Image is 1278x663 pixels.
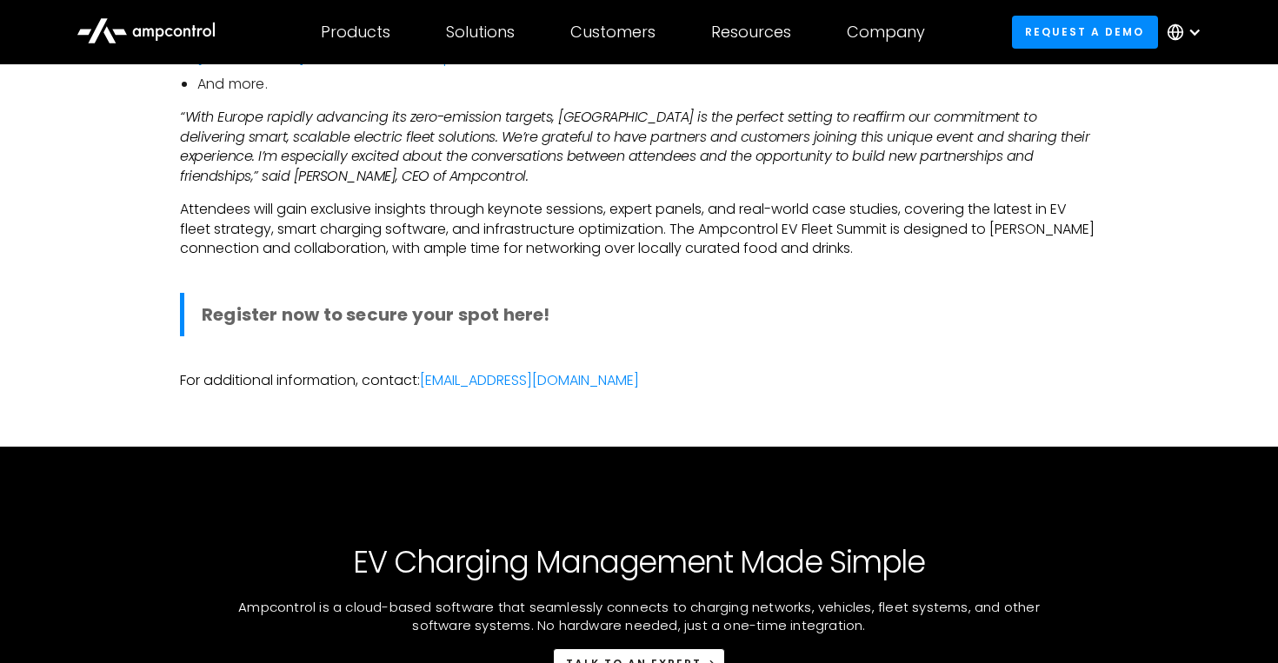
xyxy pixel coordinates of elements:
[446,23,515,42] div: Solutions
[180,371,1098,390] p: For additional information, contact:
[321,23,390,42] div: Products
[202,302,550,327] a: Register now to secure your spot here!
[353,544,924,580] h2: EV Charging Management Made Simple
[144,598,1134,634] p: Ampcontrol is a cloud-based software that seamlessly connects to charging networks, vehicles, fle...
[847,23,925,42] div: Company
[711,23,791,42] div: Resources
[197,75,1098,94] li: And more.
[420,370,639,390] a: [EMAIL_ADDRESS][DOMAIN_NAME]
[570,23,656,42] div: Customers
[180,108,1098,186] p: ‍
[197,48,503,68] a: [PERSON_NAME], CEO & Founder, Ampcontrol
[180,200,1098,258] p: Attendees will gain exclusive insights through keynote sessions, expert panels, and real-world ca...
[180,107,1089,185] em: “With Europe rapidly advancing its zero-emission targets, [GEOGRAPHIC_DATA] is the perfect settin...
[1012,16,1158,48] a: Request a demo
